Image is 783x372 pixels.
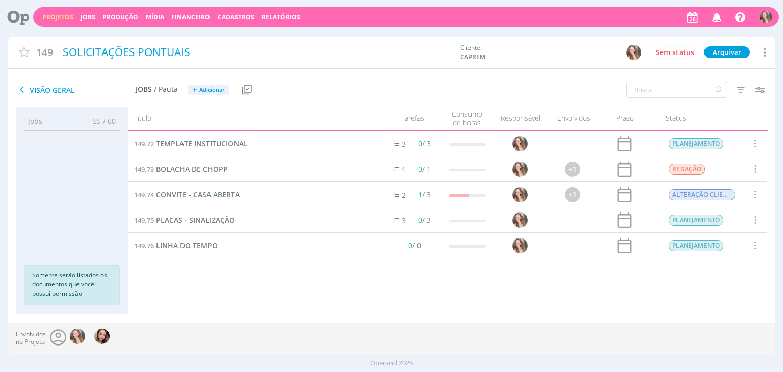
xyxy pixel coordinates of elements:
img: G [513,162,528,177]
button: Projetos [39,13,76,21]
span: BOLACHA DE CHOPP [156,164,228,174]
span: 3 [402,139,406,149]
span: Envolvidos no Projeto [16,331,46,346]
button: Relatórios [258,13,303,21]
span: PLANEJAMENTO [669,138,724,149]
button: Cadastros [215,13,257,21]
button: Arquivar [704,46,750,58]
a: 149.76LINHA DO TEMPO [134,240,218,251]
span: 1 [402,165,406,174]
span: 3 [402,216,406,225]
span: 55 / 60 [85,116,116,126]
img: G [626,45,641,60]
a: Projetos [42,13,73,21]
span: 149 [36,45,53,60]
img: G [70,329,85,344]
span: / 1 [418,164,431,174]
div: +1 [565,162,581,177]
span: 149.73 [134,165,154,174]
span: / Pauta [154,85,178,94]
span: 0 [418,139,422,148]
div: Envolvidos [549,110,599,127]
span: CAPREM [460,52,537,62]
span: Sem status [656,47,694,57]
span: LINHA DO TEMPO [156,241,218,250]
a: Produção [102,13,138,21]
span: / 0 [408,241,421,250]
div: SOLICITAÇÕES PONTUAIS [59,41,456,64]
span: 2 [402,190,406,200]
img: G [513,238,528,253]
img: G [513,136,528,151]
button: Mídia [143,13,167,21]
button: +Adicionar [188,85,229,95]
span: / 3 [418,139,431,148]
span: Adicionar [199,87,225,93]
p: Somente serão listados os documentos que você possui permissão [32,271,112,298]
input: Busca [626,82,727,98]
img: G [513,212,528,228]
span: 0 [418,215,422,225]
span: REDAÇÃO [669,164,706,175]
button: Jobs [77,13,98,21]
div: +1 [565,187,581,202]
button: Sem status [653,46,697,59]
span: + [192,85,197,95]
a: Mídia [146,13,164,21]
span: Jobs [28,116,42,126]
img: G [760,11,772,23]
span: Jobs [136,85,152,94]
button: G [625,44,642,61]
div: Cliente: [460,43,642,62]
button: G [759,8,773,26]
div: Consumo de horas [441,110,492,127]
div: Status [650,110,742,127]
button: Financeiro [168,13,213,21]
span: Visão Geral [16,84,136,96]
span: / 3 [418,190,431,199]
img: T [94,329,110,344]
span: 0 [408,241,412,250]
span: 0 [418,164,422,174]
span: / 3 [418,215,431,225]
span: Cadastros [218,13,254,21]
a: Financeiro [171,13,210,21]
span: 1 [418,190,422,199]
button: Produção [99,13,141,21]
span: 149.75 [134,216,154,225]
span: 149.72 [134,139,154,148]
span: PLANEJAMENTO [669,240,724,251]
a: 149.73BOLACHA DE CHOPP [134,164,228,175]
a: Relatórios [262,13,300,21]
span: PLANEJAMENTO [669,215,724,226]
span: TEMPLATE INSTITUCIONAL [156,139,248,148]
a: 149.75PLACAS - SINALIZAÇÃO [134,215,235,226]
a: Jobs [81,13,95,21]
span: CONVITE - CASA ABERTA [156,190,240,199]
div: Título [128,110,375,127]
span: 149.76 [134,241,154,250]
div: Responsável [492,110,549,127]
div: Prazo [599,110,650,127]
img: G [513,187,528,202]
a: 149.74CONVITE - CASA ABERTA [134,189,240,200]
span: 149.74 [134,190,154,199]
span: PLACAS - SINALIZAÇÃO [156,215,235,225]
div: Tarefas [375,110,441,127]
span: ALTERAÇÃO CLIENTE [669,189,736,200]
a: 149.72TEMPLATE INSTITUCIONAL [134,138,248,149]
